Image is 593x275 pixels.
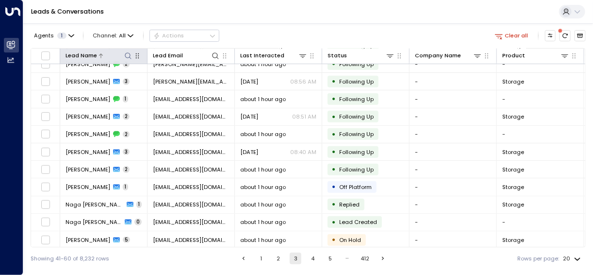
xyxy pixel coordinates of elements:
[66,130,110,138] span: Jemma Davies
[332,233,336,246] div: •
[410,90,497,107] td: -
[339,130,374,138] span: Following Up
[502,148,524,156] span: Storage
[415,51,461,60] div: Company Name
[339,95,374,103] span: Following Up
[31,30,77,41] button: Agents1
[240,113,258,120] span: Yesterday
[237,253,389,264] nav: pagination navigation
[66,78,110,86] span: Naomi Verney
[563,253,583,265] div: 20
[66,166,110,173] span: Geoff Holmes
[34,33,54,38] span: Agents
[328,51,395,60] div: Status
[339,218,377,226] span: Lead Created
[240,78,258,86] span: Aug 15, 2025
[332,110,336,123] div: •
[123,131,130,138] span: 2
[153,130,229,138] span: umt.admin@banburyseacadets.org.uk
[66,236,110,244] span: Richard Zbaraski
[238,253,249,264] button: Go to previous page
[339,201,360,208] span: Replied
[492,30,532,41] button: Clear all
[502,51,569,60] div: Product
[410,161,497,178] td: -
[339,113,374,120] span: Following Up
[502,78,524,86] span: Storage
[324,253,336,264] button: Go to page 5
[332,75,336,88] div: •
[332,198,336,211] div: •
[123,184,128,190] span: 1
[332,180,336,193] div: •
[339,236,361,244] span: On Hold
[66,201,124,208] span: Naga Vaddadhi
[149,30,219,41] button: Actions
[240,166,286,173] span: about 1 hour ago
[240,51,284,60] div: Last Interacted
[377,253,389,264] button: Go to next page
[502,113,524,120] span: Storage
[41,165,50,174] span: Toggle select row
[292,113,316,120] p: 08:51 AM
[415,51,482,60] div: Company Name
[41,112,50,121] span: Toggle select row
[153,95,229,103] span: j-watson1@live.com
[31,255,109,263] div: Showing 41-60 of 8,232 rows
[290,78,316,86] p: 08:56 AM
[153,201,229,208] span: Nagendravaddadhi@gmail.com
[240,236,286,244] span: about 1 hour ago
[134,219,142,225] span: 0
[332,216,336,229] div: •
[240,148,258,156] span: Aug 15, 2025
[342,253,353,264] div: …
[153,218,229,226] span: Nagendravaddadhi@gmail.com
[149,30,219,41] div: Button group with a nested menu
[410,196,497,213] td: -
[359,253,372,264] button: Go to page 412
[273,253,284,264] button: Go to page 2
[153,32,184,39] div: Actions
[560,30,571,41] span: There are new threads available. Refresh the grid to view the latest updates.
[41,51,50,61] span: Toggle select all
[240,130,286,138] span: about 1 hour ago
[41,94,50,104] span: Toggle select row
[410,143,497,160] td: -
[410,73,497,90] td: -
[290,148,316,156] p: 08:40 AM
[57,33,66,39] span: 1
[240,95,286,103] span: about 1 hour ago
[502,183,524,191] span: Storage
[123,78,130,85] span: 3
[339,148,374,156] span: Following Up
[123,237,130,243] span: 5
[339,166,374,173] span: Following Up
[240,51,307,60] div: Last Interacted
[497,214,584,231] td: -
[240,183,286,191] span: about 1 hour ago
[66,183,110,191] span: Mark Spendler
[153,183,229,191] span: markspendler2012@sky.com
[153,148,229,156] span: umt.admin@banburyseacadets.org.uk
[497,126,584,143] td: -
[502,51,525,60] div: Product
[307,253,319,264] button: Go to page 4
[153,236,229,244] span: ravkzbaraski@gmail.com
[136,201,142,208] span: 1
[153,78,229,86] span: naomi.verney65@gmail.com
[90,30,137,41] button: Channel:All
[339,78,374,86] span: Following Up
[123,166,130,173] span: 2
[66,95,110,103] span: Jason Watson
[153,51,183,60] div: Lead Email
[332,92,336,105] div: •
[328,51,347,60] div: Status
[332,128,336,141] div: •
[575,30,586,41] button: Archived Leads
[153,113,229,120] span: j-watson1@live.com
[123,113,130,120] span: 2
[31,7,104,16] a: Leads & Conversations
[502,166,524,173] span: Storage
[119,33,126,39] span: All
[410,231,497,248] td: -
